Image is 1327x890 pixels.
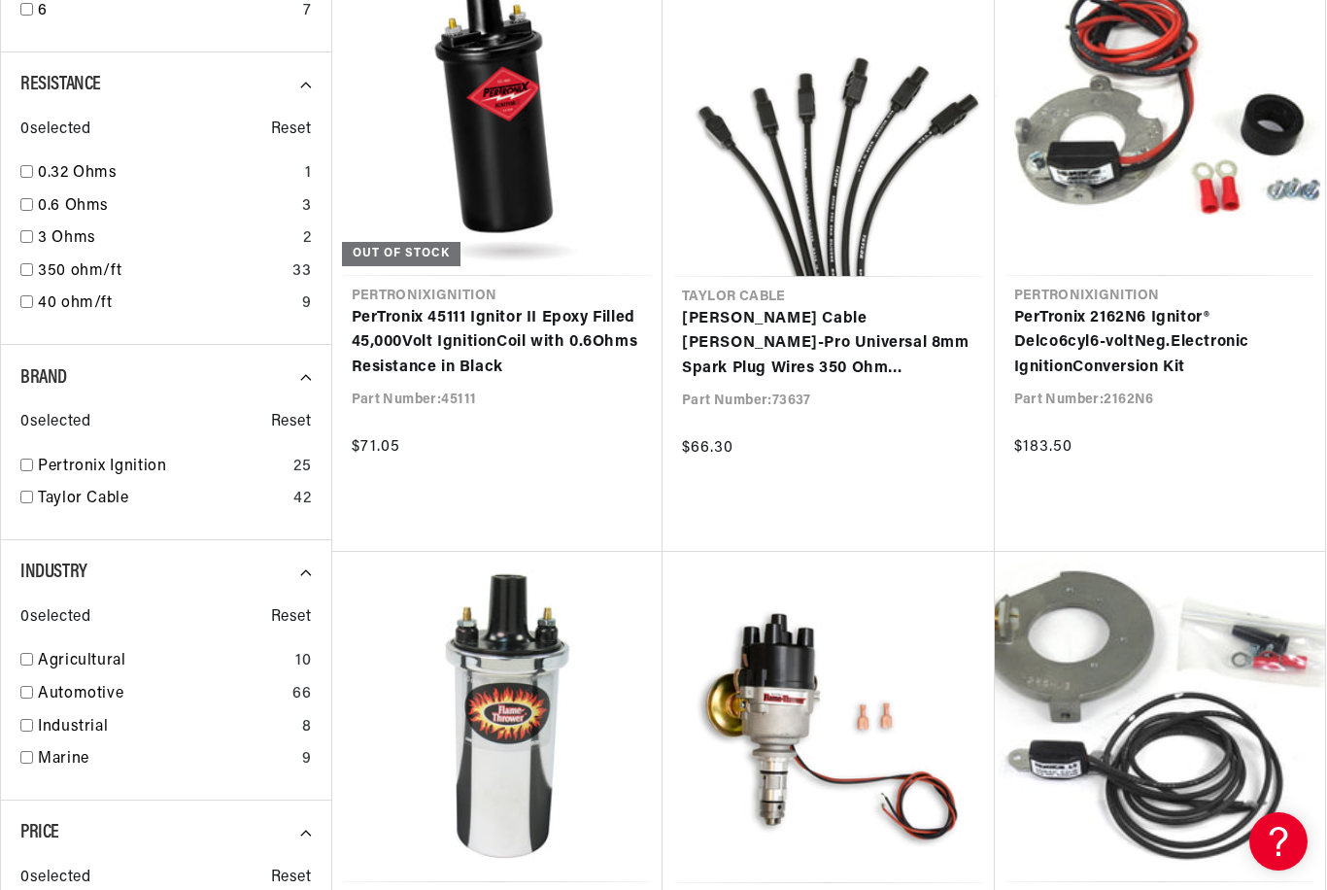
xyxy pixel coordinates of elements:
[20,410,90,435] span: 0 selected
[292,682,311,707] div: 66
[271,605,312,631] span: Reset
[38,715,294,740] a: Industrial
[38,455,286,480] a: Pertronix Ignition
[292,259,311,285] div: 33
[305,161,312,187] div: 1
[1014,306,1307,381] a: PerTronix 2162N6 Ignitor® Delco6cyl6-voltNeg.Electronic IgnitionConversion Kit
[38,259,285,285] a: 350 ohm/ft
[20,823,59,842] span: Price
[38,226,295,252] a: 3 Ohms
[303,226,312,252] div: 2
[20,118,90,143] span: 0 selected
[20,75,101,94] span: Resistance
[293,487,311,512] div: 42
[38,194,294,220] a: 0.6 Ohms
[302,747,312,772] div: 9
[271,410,312,435] span: Reset
[295,649,311,674] div: 10
[38,487,286,512] a: Taylor Cable
[38,682,285,707] a: Automotive
[20,563,87,582] span: Industry
[302,194,312,220] div: 3
[38,747,294,772] a: Marine
[271,118,312,143] span: Reset
[302,291,312,317] div: 9
[293,455,311,480] div: 25
[302,715,312,740] div: 8
[38,649,288,674] a: Agricultural
[20,368,67,388] span: Brand
[352,306,644,381] a: PerTronix 45111 Ignitor II Epoxy Filled 45,000Volt IgnitionCoil with 0.6Ohms Resistance in Black
[38,291,294,317] a: 40 ohm/ft
[20,605,90,631] span: 0 selected
[682,307,975,382] a: [PERSON_NAME] Cable [PERSON_NAME]-Pro Universal 8mm Spark Plug Wires 350 Ohm Suppression
[38,161,297,187] a: 0.32 Ohms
